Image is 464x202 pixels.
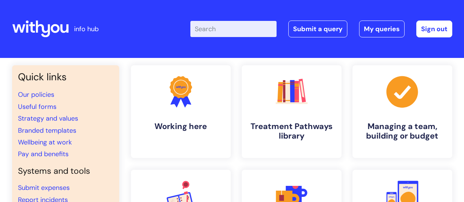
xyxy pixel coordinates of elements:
a: Useful forms [18,102,56,111]
h3: Quick links [18,71,113,83]
a: My queries [359,21,405,37]
a: Working here [131,65,231,158]
a: Submit a query [288,21,347,37]
a: Pay and benefits [18,150,69,158]
a: Submit expenses [18,183,70,192]
h4: Working here [137,122,225,131]
a: Branded templates [18,126,76,135]
a: Managing a team, building or budget [352,65,452,158]
h4: Systems and tools [18,166,113,176]
input: Search [190,21,277,37]
div: | - [190,21,452,37]
a: Sign out [416,21,452,37]
a: Our policies [18,90,54,99]
a: Wellbeing at work [18,138,72,147]
a: Treatment Pathways library [242,65,341,158]
a: Strategy and values [18,114,78,123]
h4: Managing a team, building or budget [358,122,446,141]
p: info hub [74,23,99,35]
h4: Treatment Pathways library [248,122,336,141]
